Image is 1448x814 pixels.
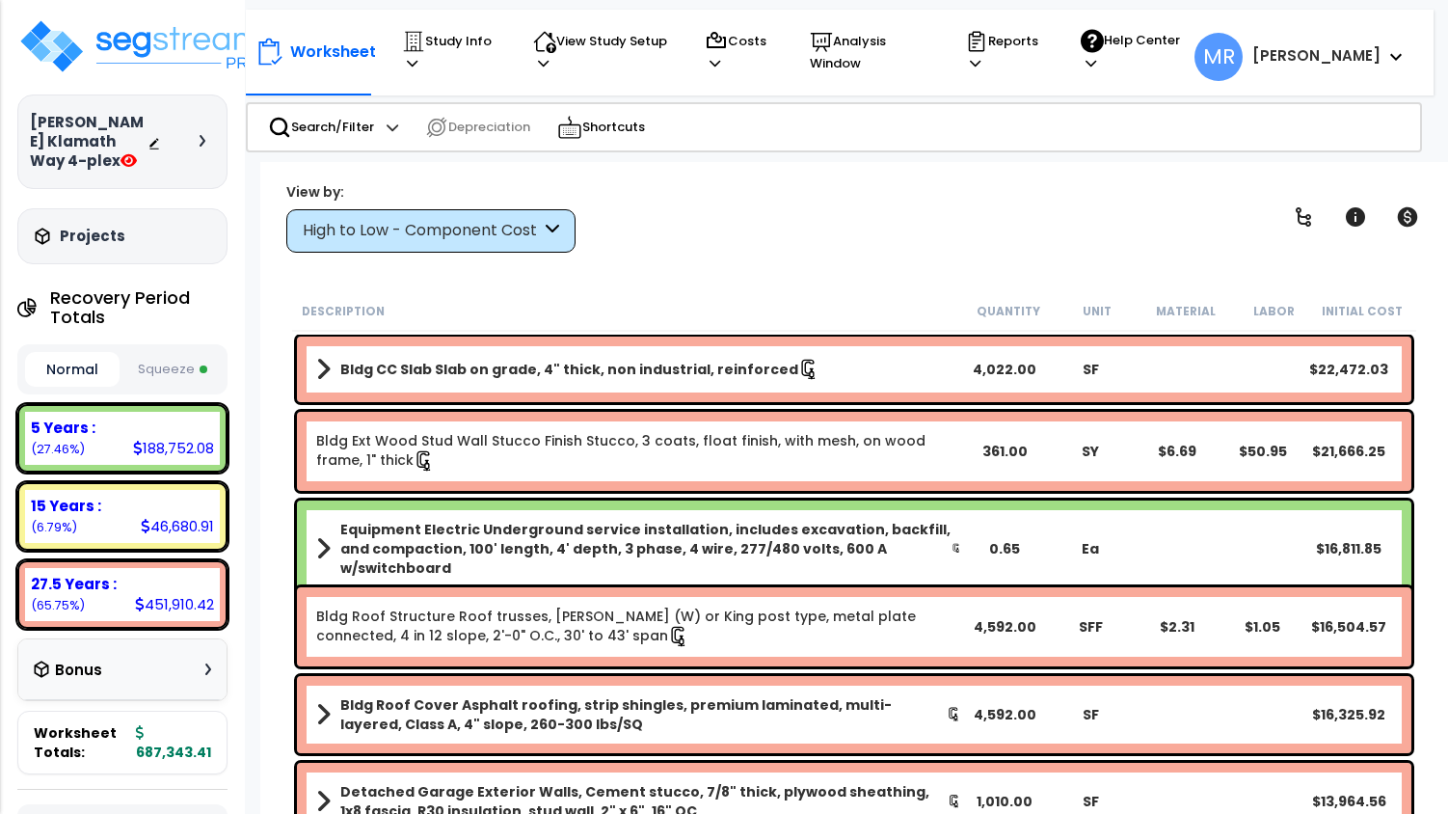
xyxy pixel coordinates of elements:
a: Individual Item [316,607,961,647]
div: 1,010.00 [962,792,1048,811]
small: Description [302,304,385,319]
b: Bldg CC Slab Slab on grade, 4" thick, non industrial, reinforced [340,360,798,379]
div: SY [1048,442,1134,461]
div: $6.69 [1134,442,1220,461]
div: 188,752.08 [133,438,214,458]
div: $21,666.25 [1306,442,1392,461]
a: Assembly Title [316,356,961,383]
div: Depreciation [415,106,541,149]
p: Shortcuts [557,114,645,141]
small: Unit [1083,304,1112,319]
div: $16,504.57 [1306,617,1392,637]
div: SF [1048,705,1134,724]
div: $16,325.92 [1306,705,1392,724]
b: [PERSON_NAME] [1252,45,1381,66]
b: Equipment Electric Underground service installation, includes excavation, backfill, and compactio... [340,520,952,578]
p: Study Info [402,30,496,74]
small: Initial Cost [1322,304,1403,319]
p: Worksheet [290,39,376,65]
p: Analysis Window [810,30,928,74]
small: Labor [1253,304,1295,319]
div: $1.05 [1220,617,1305,637]
div: 361.00 [962,442,1048,461]
div: 0.65 [962,539,1048,558]
h4: Recovery Period Totals [50,288,228,327]
a: Assembly Title [316,520,961,578]
div: 451,910.42 [135,594,214,614]
div: SF [1048,360,1134,379]
h3: Bonus [55,663,102,679]
h3: Projects [60,227,125,246]
button: Squeeze [124,353,219,387]
div: $22,472.03 [1306,360,1392,379]
span: MR [1194,33,1243,81]
small: Material [1156,304,1216,319]
p: Depreciation [425,116,530,139]
div: 4,592.00 [962,705,1048,724]
div: 4,592.00 [962,617,1048,637]
b: 687,343.41 [136,723,211,762]
p: Reports [965,30,1044,74]
div: $2.31 [1134,617,1220,637]
div: Shortcuts [547,104,656,150]
p: Help Center [1081,29,1184,74]
span: Worksheet Totals: [34,723,128,762]
p: Costs [705,30,773,74]
p: View Study Setup [533,30,668,74]
a: Individual Item [316,431,961,472]
div: Ea [1048,539,1134,558]
b: 5 Years : [31,418,95,438]
div: View by: [286,182,576,202]
img: logo_pro_r.png [17,17,268,75]
b: Bldg Roof Cover Asphalt roofing, strip shingles, premium laminated, multi- layered, Class A, 4" s... [340,695,947,734]
small: 65.74739983322165% [31,597,85,613]
div: SF [1048,792,1134,811]
div: 46,680.91 [141,516,214,536]
button: Normal [25,352,120,387]
small: 27.461102740477283% [31,441,85,457]
div: 4,022.00 [962,360,1048,379]
b: 15 Years : [31,496,101,516]
div: $13,964.56 [1306,792,1392,811]
div: SFF [1048,617,1134,637]
small: Quantity [977,304,1040,319]
b: 27.5 Years : [31,574,117,594]
div: $50.95 [1220,442,1305,461]
p: Search/Filter [268,116,374,139]
div: $16,811.85 [1306,539,1392,558]
a: Assembly Title [316,695,961,734]
h3: [PERSON_NAME] Klamath Way 4-plex [30,113,147,171]
small: 6.791497426301069% [31,519,77,535]
div: High to Low - Component Cost [303,220,541,242]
